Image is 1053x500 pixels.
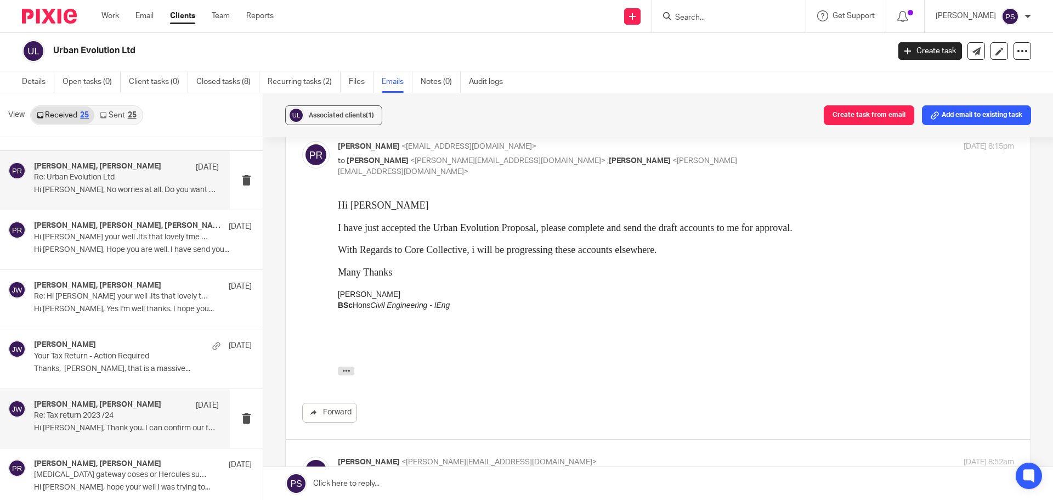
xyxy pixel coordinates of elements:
div: 25 [80,111,89,119]
h4: [PERSON_NAME], [PERSON_NAME] [34,162,161,171]
span: Get Support [833,12,875,20]
input: Search [674,13,773,23]
p: [DATE] [229,340,252,351]
i: Civil Engineering - IEng [32,101,112,110]
button: Create task from email [824,105,914,125]
button: Add email to existing task [922,105,1031,125]
p: Thanks, [PERSON_NAME], that is a massive... [34,364,252,374]
div: 25 [128,111,137,119]
p: [DATE] [229,221,252,232]
h4: [PERSON_NAME], [PERSON_NAME], [PERSON_NAME] [34,221,223,231]
p: [PERSON_NAME] [936,10,996,21]
img: Pixie [22,9,77,24]
p: Re: Hi [PERSON_NAME] your well .Its that lovely tme of year again. i need Urban accounts compilin... [34,292,208,301]
h4: [PERSON_NAME], [PERSON_NAME] [34,281,161,290]
a: Details [22,71,54,93]
a: Received25 [31,106,94,124]
a: Notes (0) [421,71,461,93]
p: Your Tax Return - Action Required [34,352,208,361]
p: [DATE] [229,281,252,292]
p: Hi [PERSON_NAME], Yes I'm well thanks. I hope you... [34,305,252,314]
a: Reports [246,10,274,21]
button: Associated clients(1) [285,105,382,125]
h4: [PERSON_NAME], [PERSON_NAME] [34,459,161,469]
p: [DATE] 8:15pm [964,141,1014,153]
img: svg%3E [8,340,26,358]
img: svg%3E [8,162,26,179]
img: svg%3E [288,107,304,123]
span: , [607,157,609,165]
h4: [PERSON_NAME], [PERSON_NAME] [34,400,161,409]
a: [DOMAIN_NAME] [9,223,70,232]
span: <[PERSON_NAME][EMAIL_ADDRESS][DOMAIN_NAME]> [401,458,597,466]
p: Hi [PERSON_NAME], No worries at all. Do you want me... [34,186,219,195]
span: View [8,109,25,121]
img: svg%3E [8,221,26,239]
a: Files [349,71,373,93]
span: (1) [366,112,374,119]
span: [PERSON_NAME] [338,458,400,466]
a: Closed tasks (8) [196,71,259,93]
a: Audit logs [469,71,511,93]
p: [DATE] 8:52am [964,457,1014,468]
a: [PERSON_NAME][EMAIL_ADDRESS][DOMAIN_NAME] [7,212,196,221]
img: svg%3E [22,40,45,63]
h4: [PERSON_NAME] [34,340,96,350]
span: Associated clients [309,112,374,119]
a: Team [212,10,230,21]
img: svg%3E [8,400,26,418]
span: : [4,257,55,265]
a: Client tasks (0) [129,71,188,93]
img: svg%3E [302,141,330,168]
span: <[PERSON_NAME][EMAIL_ADDRESS][DOMAIN_NAME]> [410,157,605,165]
p: Re: Tax return 2023 /24 [34,411,182,420]
span: [PERSON_NAME] [338,143,400,150]
a: Emails [382,71,412,93]
p: Hi [PERSON_NAME], hope your well I was trying to... [34,483,252,492]
p: Hi [PERSON_NAME] your well .Its that lovely tme of year again. i need Urban accounts compiling. W... [34,233,208,242]
a: Recurring tasks (2) [268,71,341,93]
a: Open tasks (0) [63,71,121,93]
p: [MEDICAL_DATA] gateway coses or Hercules submission [34,470,208,480]
p: Hi [PERSON_NAME], Hope you are well. I have send you... [34,245,252,255]
img: svg%3E [302,457,330,484]
img: svg%3E [8,459,26,477]
a: Sent25 [94,106,141,124]
h2: Urban Evolution Ltd [53,45,716,57]
p: [DATE] [229,459,252,470]
a: Create task [898,42,962,60]
p: Hi [PERSON_NAME], Thank you. I can confirm our fee... [34,424,219,433]
a: Email [135,10,154,21]
b: 0191 337 1592 [7,257,55,265]
p: Re: Urban Evolution Ltd [34,173,182,182]
p: [DATE] [196,400,219,411]
span: [PERSON_NAME] [609,157,671,165]
a: Work [101,10,119,21]
a: Clients [170,10,195,21]
span: [PERSON_NAME] [347,157,409,165]
img: svg%3E [8,281,26,299]
a: Forward [302,403,357,423]
img: svg%3E [1001,8,1019,25]
span: <[EMAIL_ADDRESS][DOMAIN_NAME]> [401,143,536,150]
span: to [338,157,345,165]
p: [DATE] [196,162,219,173]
